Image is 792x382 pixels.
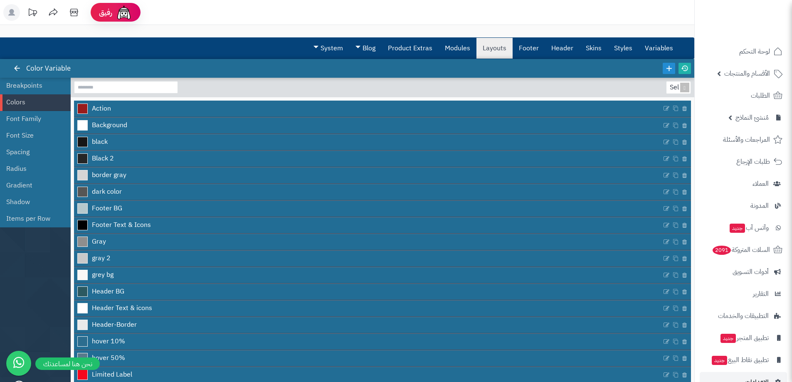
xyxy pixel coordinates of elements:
a: تطبيق نقاط البيعجديد [700,350,787,370]
span: الطلبات [751,90,770,101]
a: Layouts [476,38,513,59]
a: Modules [439,38,476,59]
span: Action [92,104,111,113]
span: dark color [92,187,122,197]
span: العملاء [753,178,769,190]
span: Header-Border [92,320,137,330]
span: جديد [720,334,736,343]
span: Header BG [92,287,124,296]
span: تطبيق المتجر [720,332,769,344]
span: Limited Label [92,370,132,380]
span: جديد [712,356,727,365]
a: dark color [74,184,662,200]
a: hover 10% [74,334,662,350]
a: لوحة التحكم [700,42,787,62]
a: العملاء [700,174,787,194]
a: Action [74,101,662,116]
a: المدونة [700,196,787,216]
a: Items per Row [6,210,58,227]
a: Header [545,38,580,59]
a: طلبات الإرجاع [700,152,787,172]
span: السلات المتروكة [712,244,770,256]
a: الطلبات [700,86,787,106]
span: المدونة [750,200,769,212]
span: hover 10% [92,337,125,346]
a: Black 2 [74,151,662,167]
a: black [74,134,662,150]
span: Footer BG [92,204,122,213]
a: تحديثات المنصة [22,4,43,23]
a: Header Text & icons [74,301,662,316]
span: Footer Text & Icons [92,220,151,230]
span: Gray [92,237,106,246]
span: لوحة التحكم [739,46,770,57]
a: hover 50% [74,350,662,366]
span: 2091 [713,246,731,255]
a: Blog [349,38,382,59]
a: أدوات التسويق [700,262,787,282]
a: System [307,38,349,59]
a: gray 2 [74,251,662,266]
a: Variables [639,38,679,59]
a: Styles [608,38,639,59]
a: Footer BG [74,201,662,217]
a: Spacing [6,144,58,160]
span: Header Text & icons [92,303,152,313]
a: المراجعات والأسئلة [700,130,787,150]
a: وآتس آبجديد [700,218,787,238]
a: Colors [6,94,58,111]
span: التقارير [753,288,769,300]
span: black [92,137,108,147]
span: أدوات التسويق [733,266,769,278]
a: Breakpoints [6,77,58,94]
a: التقارير [700,284,787,304]
a: Skins [580,38,608,59]
a: Font Size [6,127,58,144]
img: ai-face.png [116,4,132,21]
a: Shadow [6,194,58,210]
a: grey bg [74,267,662,283]
span: رفيق [99,7,112,17]
span: تطبيق نقاط البيع [711,354,769,366]
a: Header BG [74,284,662,300]
a: Gradient [6,177,58,194]
a: Header-Border [74,317,662,333]
a: السلات المتروكة2091 [700,240,787,260]
a: Gray [74,234,662,250]
a: Background [74,118,662,133]
span: الأقسام والمنتجات [724,68,770,79]
span: border gray [92,170,126,180]
div: Select... [666,81,689,94]
a: border gray [74,168,662,183]
span: Black 2 [92,154,114,163]
a: Product Extras [382,38,439,59]
a: Radius [6,160,58,177]
span: hover 50% [92,353,125,363]
a: Footer [513,38,545,59]
span: جديد [730,224,745,233]
span: gray 2 [92,254,111,263]
div: Color Variable [15,59,79,78]
span: التطبيقات والخدمات [718,310,769,322]
span: طلبات الإرجاع [736,156,770,168]
a: Footer Text & Icons [74,217,662,233]
span: وآتس آب [729,222,769,234]
span: المراجعات والأسئلة [723,134,770,145]
a: تطبيق المتجرجديد [700,328,787,348]
a: التطبيقات والخدمات [700,306,787,326]
span: Background [92,121,127,130]
a: Font Family [6,111,58,127]
span: grey bg [92,270,113,280]
span: مُنشئ النماذج [735,112,769,123]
